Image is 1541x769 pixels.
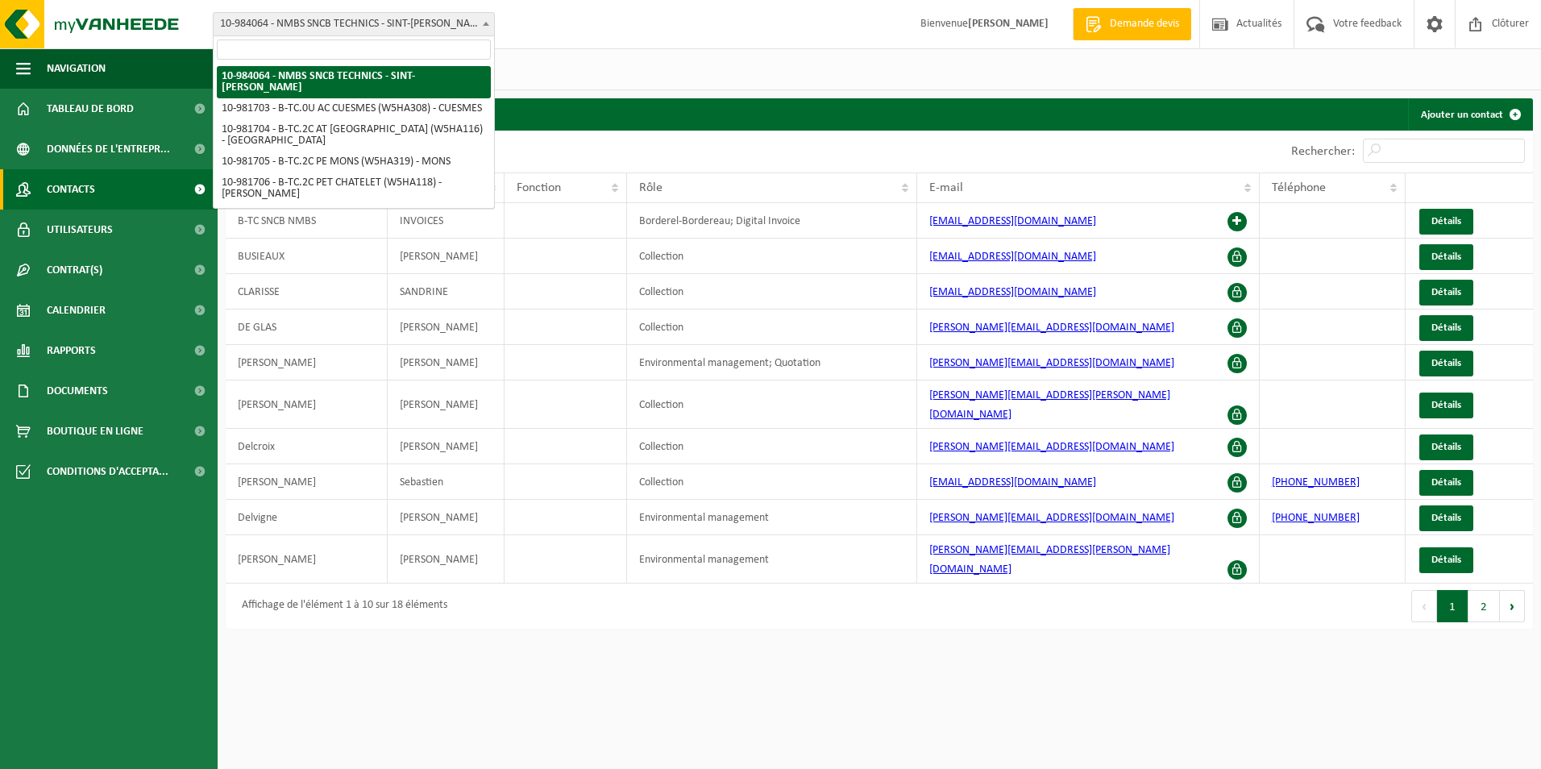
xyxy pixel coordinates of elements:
[217,66,491,98] li: 10-984064 - NMBS SNCB TECHNICS - SINT-[PERSON_NAME]
[627,345,917,380] td: Environmental management; Quotation
[226,274,388,310] td: CLARISSE
[217,152,491,173] li: 10-981705 - B-TC.2C PE MONS (W5HA319) - MONS
[627,535,917,584] td: Environmental management
[929,512,1174,524] a: [PERSON_NAME][EMAIL_ADDRESS][DOMAIN_NAME]
[388,464,504,500] td: Sebastien
[47,290,106,330] span: Calendrier
[627,464,917,500] td: Collection
[1431,358,1461,368] span: Détails
[517,181,561,194] span: Fonction
[627,429,917,464] td: Collection
[929,544,1170,576] a: [PERSON_NAME][EMAIL_ADDRESS][PERSON_NAME][DOMAIN_NAME]
[1431,216,1461,227] span: Détails
[627,203,917,239] td: Borderel-Bordereau; Digital Invoice
[968,18,1049,30] strong: [PERSON_NAME]
[226,345,388,380] td: [PERSON_NAME]
[929,357,1174,369] a: [PERSON_NAME][EMAIL_ADDRESS][DOMAIN_NAME]
[627,500,917,535] td: Environmental management
[1431,513,1461,523] span: Détails
[1431,251,1461,262] span: Détails
[388,500,504,535] td: [PERSON_NAME]
[1437,590,1468,622] button: 1
[627,239,917,274] td: Collection
[388,380,504,429] td: [PERSON_NAME]
[929,476,1096,488] a: [EMAIL_ADDRESS][DOMAIN_NAME]
[226,535,388,584] td: [PERSON_NAME]
[388,310,504,345] td: [PERSON_NAME]
[47,129,170,169] span: Données de l'entrepr...
[214,13,494,35] span: 10-984064 - NMBS SNCB TECHNICS - SINT-GILLIS
[1272,181,1326,194] span: Téléphone
[1431,287,1461,297] span: Détails
[627,380,917,429] td: Collection
[47,250,102,290] span: Contrat(s)
[1106,16,1183,32] span: Demande devis
[1419,280,1473,306] a: Détails
[627,310,917,345] td: Collection
[226,310,388,345] td: DE GLAS
[226,429,388,464] td: Delcroix
[1419,244,1473,270] a: Détails
[47,451,168,492] span: Conditions d'accepta...
[388,203,504,239] td: INVOICES
[47,371,108,411] span: Documents
[639,181,663,194] span: Rôle
[1419,547,1473,573] a: Détails
[1419,393,1473,418] a: Détails
[47,330,96,371] span: Rapports
[47,89,134,129] span: Tableau de bord
[388,429,504,464] td: [PERSON_NAME]
[47,210,113,250] span: Utilisateurs
[1431,477,1461,488] span: Détails
[627,274,917,310] td: Collection
[47,169,95,210] span: Contacts
[234,592,447,621] div: Affichage de l'élément 1 à 10 sur 18 éléments
[217,173,491,205] li: 10-981706 - B-TC.2C PET CHATELET (W5HA118) - [PERSON_NAME]
[1411,590,1437,622] button: Previous
[1468,590,1500,622] button: 2
[1408,98,1531,131] a: Ajouter un contact
[388,345,504,380] td: [PERSON_NAME]
[929,389,1170,421] a: [PERSON_NAME][EMAIL_ADDRESS][PERSON_NAME][DOMAIN_NAME]
[47,411,143,451] span: Boutique en ligne
[929,251,1096,263] a: [EMAIL_ADDRESS][DOMAIN_NAME]
[1272,476,1360,488] a: [PHONE_NUMBER]
[1419,351,1473,376] a: Détails
[47,48,106,89] span: Navigation
[226,500,388,535] td: Delvigne
[1431,555,1461,565] span: Détails
[388,274,504,310] td: SANDRINE
[1419,209,1473,235] a: Détails
[1431,322,1461,333] span: Détails
[1431,400,1461,410] span: Détails
[217,98,491,119] li: 10-981703 - B-TC.0U AC CUESMES (W5HA308) - CUESMES
[213,12,495,36] span: 10-984064 - NMBS SNCB TECHNICS - SINT-GILLIS
[929,322,1174,334] a: [PERSON_NAME][EMAIL_ADDRESS][DOMAIN_NAME]
[1073,8,1191,40] a: Demande devis
[929,215,1096,227] a: [EMAIL_ADDRESS][DOMAIN_NAME]
[388,239,504,274] td: [PERSON_NAME]
[1419,315,1473,341] a: Détails
[929,181,963,194] span: E-mail
[929,441,1174,453] a: [PERSON_NAME][EMAIL_ADDRESS][DOMAIN_NAME]
[1500,590,1525,622] button: Next
[1419,470,1473,496] a: Détails
[929,286,1096,298] a: [EMAIL_ADDRESS][DOMAIN_NAME]
[1419,434,1473,460] a: Détails
[226,464,388,500] td: [PERSON_NAME]
[226,239,388,274] td: BUSIEAUX
[1419,505,1473,531] a: Détails
[1272,512,1360,524] a: [PHONE_NUMBER]
[1291,145,1355,158] label: Rechercher:
[1431,442,1461,452] span: Détails
[217,119,491,152] li: 10-981704 - B-TC.2C AT [GEOGRAPHIC_DATA] (W5HA116) - [GEOGRAPHIC_DATA]
[226,203,388,239] td: B-TC SNCB NMBS
[226,380,388,429] td: [PERSON_NAME]
[388,535,504,584] td: [PERSON_NAME]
